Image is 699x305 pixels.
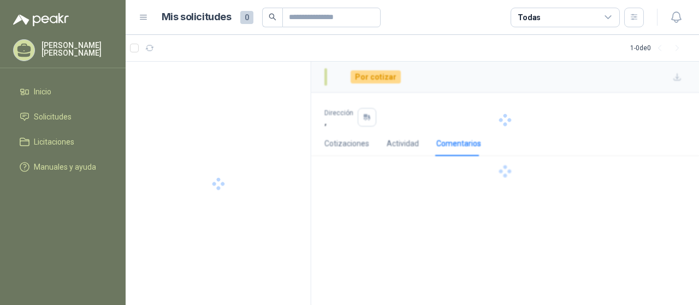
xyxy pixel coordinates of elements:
div: 1 - 0 de 0 [630,39,686,57]
span: Licitaciones [34,136,74,148]
div: Todas [518,11,541,23]
span: 0 [240,11,253,24]
img: Logo peakr [13,13,69,26]
span: search [269,13,276,21]
span: Manuales y ayuda [34,161,96,173]
span: Solicitudes [34,111,72,123]
a: Inicio [13,81,112,102]
h1: Mis solicitudes [162,9,232,25]
a: Licitaciones [13,131,112,152]
span: Inicio [34,86,51,98]
a: Manuales y ayuda [13,157,112,177]
p: [PERSON_NAME] [PERSON_NAME] [42,41,112,57]
a: Solicitudes [13,106,112,127]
